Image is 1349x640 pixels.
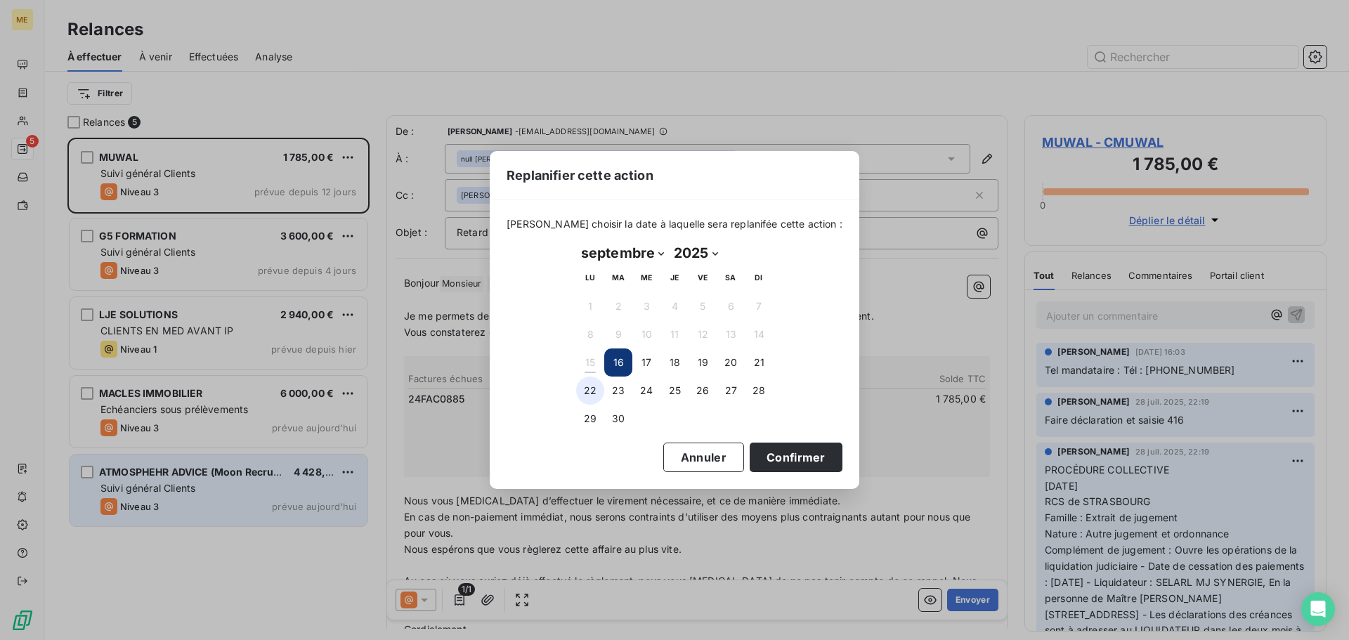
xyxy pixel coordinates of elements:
[660,377,689,405] button: 25
[745,348,773,377] button: 21
[689,320,717,348] button: 12
[750,443,842,472] button: Confirmer
[604,264,632,292] th: mardi
[604,292,632,320] button: 2
[632,348,660,377] button: 17
[1301,592,1335,626] div: Open Intercom Messenger
[576,348,604,377] button: 15
[745,292,773,320] button: 7
[660,320,689,348] button: 11
[745,264,773,292] th: dimanche
[632,377,660,405] button: 24
[604,320,632,348] button: 9
[689,377,717,405] button: 26
[576,320,604,348] button: 8
[632,292,660,320] button: 3
[576,292,604,320] button: 1
[689,348,717,377] button: 19
[604,405,632,433] button: 30
[745,320,773,348] button: 14
[507,217,842,231] span: [PERSON_NAME] choisir la date à laquelle sera replanifée cette action :
[604,348,632,377] button: 16
[717,320,745,348] button: 13
[717,292,745,320] button: 6
[717,348,745,377] button: 20
[576,264,604,292] th: lundi
[717,264,745,292] th: samedi
[689,264,717,292] th: vendredi
[576,405,604,433] button: 29
[660,292,689,320] button: 4
[689,292,717,320] button: 5
[745,377,773,405] button: 28
[507,166,653,185] span: Replanifier cette action
[604,377,632,405] button: 23
[717,377,745,405] button: 27
[576,377,604,405] button: 22
[663,443,744,472] button: Annuler
[632,264,660,292] th: mercredi
[632,320,660,348] button: 10
[660,264,689,292] th: jeudi
[660,348,689,377] button: 18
